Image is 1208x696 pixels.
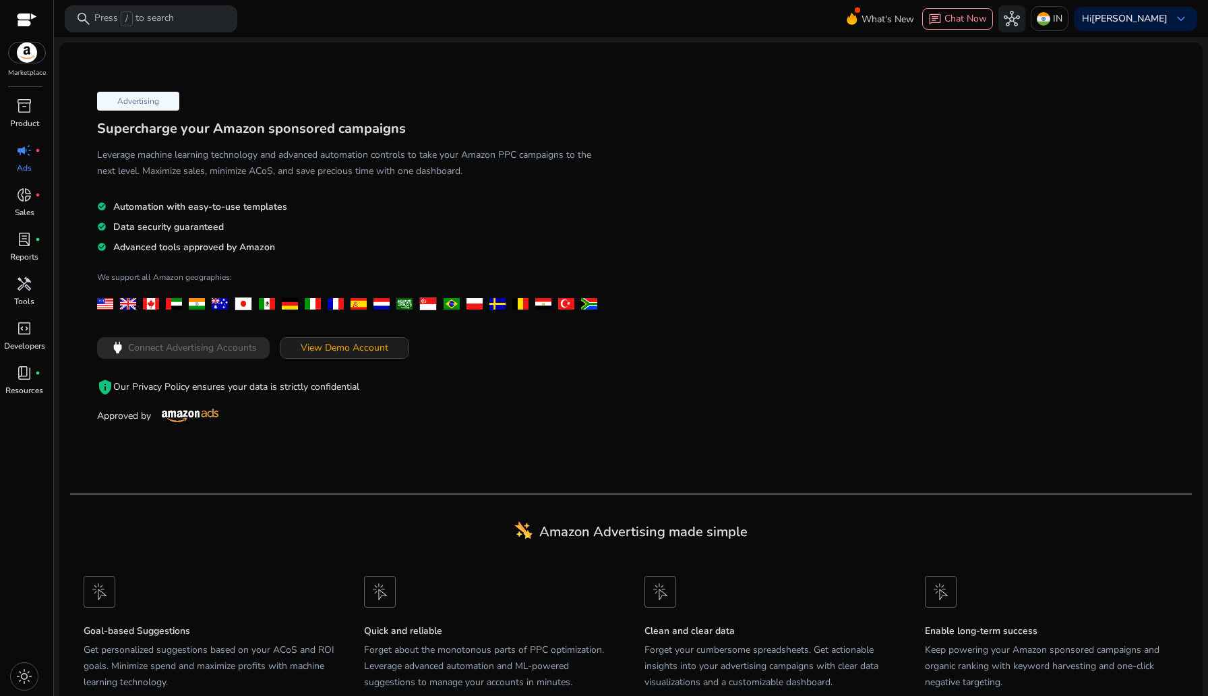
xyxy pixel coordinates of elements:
[944,12,987,25] span: Chat Now
[364,642,617,691] h5: Forget about the monotonous parts of PPC optimization. Leverage advanced automation and ML-powere...
[9,42,45,63] img: amazon.svg
[1053,7,1062,30] p: IN
[280,337,409,359] button: View Demo Account
[113,241,275,254] span: Advanced tools approved by Amazon
[644,642,898,691] h5: Forget your cumbersome spreadsheets. Get actionable insights into your advertising campaigns with...
[97,272,604,293] h4: We support all Amazon geographies:
[35,192,40,198] span: fiber_manual_record
[97,409,604,423] p: Approved by
[928,13,942,26] span: chat
[10,117,39,129] p: Product
[301,341,388,355] span: View Demo Account
[644,626,898,637] h5: Clean and clear data
[925,642,1178,691] h5: Keep powering your Amazon sponsored campaigns and organic ranking with keyword harvesting and one...
[1091,12,1168,25] b: [PERSON_NAME]
[14,295,34,308] p: Tools
[998,5,1025,32] button: hub
[8,68,46,78] p: Marketplace
[922,8,993,30] button: chatChat Now
[97,121,604,137] h3: Supercharge your Amazon sponsored campaigns
[75,11,92,27] span: search
[16,320,32,337] span: code_blocks
[97,379,604,395] p: Our Privacy Policy ensures your data is strictly confidential
[4,340,45,352] p: Developers
[121,11,133,26] span: /
[97,147,604,179] h5: Leverage machine learning technology and advanced automation controls to take your Amazon PPC cam...
[94,11,174,26] p: Press to search
[10,251,38,263] p: Reports
[1004,11,1020,27] span: hub
[16,142,32,158] span: campaign
[539,523,748,541] span: Amazon Advertising made simple
[1037,12,1050,26] img: in.svg
[97,221,107,233] mat-icon: check_circle
[16,98,32,114] span: inventory_2
[16,365,32,381] span: book_4
[35,148,40,153] span: fiber_manual_record
[97,92,179,111] p: Advertising
[364,626,617,637] h5: Quick and reliable
[113,200,287,213] span: Automation with easy-to-use templates
[84,642,337,691] h5: Get personalized suggestions based on your ACoS and ROI goals. Minimize spend and maximize profit...
[1082,14,1168,24] p: Hi
[16,231,32,248] span: lab_profile
[97,241,107,253] mat-icon: check_circle
[16,187,32,203] span: donut_small
[1173,11,1189,27] span: keyboard_arrow_down
[5,384,43,397] p: Resources
[16,276,32,292] span: handyman
[35,237,40,242] span: fiber_manual_record
[16,668,32,685] span: light_mode
[97,379,113,395] mat-icon: privacy_tip
[925,626,1178,637] h5: Enable long-term success
[17,162,32,174] p: Ads
[15,206,34,219] p: Sales
[97,201,107,212] mat-icon: check_circle
[113,221,224,233] span: Data security guaranteed
[84,626,337,637] h5: Goal-based Suggestions
[35,370,40,376] span: fiber_manual_record
[862,7,914,31] span: What's New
